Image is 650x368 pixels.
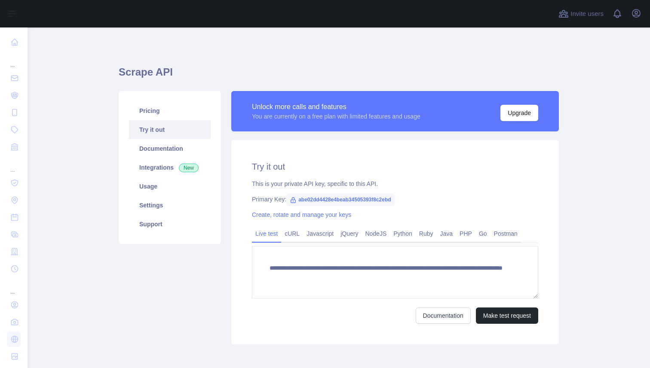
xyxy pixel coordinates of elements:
[390,227,416,240] a: Python
[119,65,559,86] h1: Scrape API
[129,196,211,215] a: Settings
[416,227,437,240] a: Ruby
[252,112,420,121] div: You are currently on a free plan with limited features and usage
[129,158,211,177] a: Integrations New
[437,227,457,240] a: Java
[570,9,604,19] span: Invite users
[252,161,538,173] h2: Try it out
[129,120,211,139] a: Try it out
[252,227,281,240] a: Live test
[476,307,538,324] button: Make test request
[179,164,199,172] span: New
[491,227,521,240] a: Postman
[252,195,538,204] div: Primary Key:
[129,177,211,196] a: Usage
[475,227,491,240] a: Go
[281,227,303,240] a: cURL
[456,227,475,240] a: PHP
[7,278,21,295] div: ...
[129,215,211,234] a: Support
[252,179,538,188] div: This is your private API key, specific to this API.
[557,7,605,21] button: Invite users
[416,307,471,324] a: Documentation
[252,211,351,218] a: Create, rotate and manage your keys
[129,139,211,158] a: Documentation
[362,227,390,240] a: NodeJS
[500,105,538,121] button: Upgrade
[286,193,394,206] span: abe02dd4428e4beab34505393f8c2ebd
[303,227,337,240] a: Javascript
[7,156,21,173] div: ...
[252,102,420,112] div: Unlock more calls and features
[337,227,362,240] a: jQuery
[7,52,21,69] div: ...
[129,101,211,120] a: Pricing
